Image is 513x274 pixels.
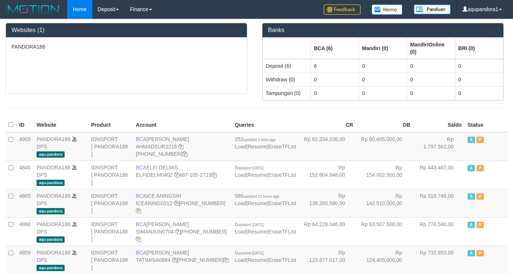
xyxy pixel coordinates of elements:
[413,246,465,274] td: Rp 732.853,00
[356,132,413,161] td: Rp 60.605.000,00
[268,172,296,178] a: EraseTFList
[16,246,34,274] td: 4859
[37,221,70,227] a: PANDORA188
[407,73,455,86] td: 0
[268,257,296,263] a: EraseTFList
[88,189,133,217] td: IDNSPORT [ PANDORA188 ]
[235,200,246,206] a: Load
[311,73,359,86] td: 0
[136,229,174,235] a: SIMANJUN0704
[133,118,232,132] th: Account
[133,132,232,161] td: [PERSON_NAME] [PHONE_NUMBER]
[311,38,359,59] th: Group: activate to sort column ascending
[16,217,34,246] td: 4860
[263,73,311,86] td: Withdraw (0)
[413,189,465,217] td: Rp 318.746,00
[34,132,88,161] td: DPS
[136,221,147,227] span: BCA
[238,166,264,170] span: updated [DATE]
[268,27,498,34] h3: Banks
[88,161,133,189] td: IDNSPORT [ PANDORA188 ]
[235,144,246,150] a: Load
[359,86,407,100] td: 0
[263,59,311,73] td: Deposit (6)
[37,236,65,243] span: aqu-pandora
[356,246,413,274] td: Rp 124.405.000,00
[465,118,507,132] th: Status
[413,132,465,161] td: Rp 1.797.562,00
[37,193,70,199] a: PANDORA188
[34,189,88,217] td: DPS
[407,86,455,100] td: 0
[235,136,276,142] span: 252
[476,222,484,228] span: Paused
[136,193,147,199] span: BCA
[356,118,413,132] th: DB
[359,73,407,86] td: 0
[455,86,503,100] td: 0
[16,132,34,161] td: 4903
[235,172,246,178] a: Load
[476,165,484,171] span: Paused
[37,180,65,186] span: aqu-pandora
[175,229,180,235] a: Copy SIMANJUN0704 to clipboard
[324,4,361,15] img: Feedback.jpg
[11,43,241,50] p: PANDORA188
[268,200,296,206] a: EraseTFList
[413,217,465,246] td: Rp 770.546,00
[468,222,475,228] span: Active
[37,136,70,142] a: PANDORA188
[455,38,503,59] th: Group: activate to sort column ascending
[136,250,147,256] span: BCA
[37,151,65,158] span: aqu-pandora
[356,161,413,189] td: Rp 154.002.500,00
[6,4,62,15] img: MOTION_logo.png
[476,193,484,200] span: Paused
[235,250,264,256] span: 0
[34,118,88,132] th: Website
[88,132,133,161] td: IDNSPORT [ PANDORA188 ]
[16,118,34,132] th: ID
[133,189,232,217] td: ICE ANINGSIH [PHONE_NUMBER]
[11,27,241,34] h3: Websites (1)
[178,144,183,150] a: Copy AHMADSUR2218 to clipboard
[311,59,359,73] td: 6
[235,221,264,227] span: 0
[232,118,299,132] th: Queries
[34,246,88,274] td: DPS
[455,59,503,73] td: 0
[235,257,246,263] a: Load
[235,165,264,171] span: 0
[16,161,34,189] td: 4845
[172,257,177,263] a: Copy TATIMISA0884 to clipboard
[468,250,475,256] span: Active
[136,136,147,142] span: BCA
[299,132,356,161] td: Rp 62.334.036,00
[235,250,296,263] span: | |
[248,200,267,206] a: Resume
[235,136,296,150] span: | |
[243,138,276,142] span: updated 3 mins ago
[238,223,264,227] span: updated [DATE]
[37,208,65,214] span: aqu-pandora
[476,250,484,256] span: Paused
[359,59,407,73] td: 0
[407,59,455,73] td: 0
[34,161,88,189] td: DPS
[136,144,177,150] a: AHMADSUR2218
[37,265,65,271] span: aqu-pandora
[211,172,217,178] a: Copy 4871052713 to clipboard
[174,172,179,178] a: Copy ELFIDELM0402 to clipboard
[248,172,267,178] a: Resume
[136,257,171,263] a: TATIMISA0884
[136,200,172,206] a: ICEANING0312
[455,73,503,86] td: 0
[359,38,407,59] th: Group: activate to sort column ascending
[174,200,179,206] a: Copy ICEANING0312 to clipboard
[37,165,70,171] a: PANDORA188
[88,246,133,274] td: IDNSPORT [ PANDORA188 ]
[136,172,173,178] a: ELFIDELM0402
[136,236,141,242] a: Copy 5776579617 to clipboard
[407,38,455,59] th: Group: activate to sort column ascending
[243,194,279,199] span: updated 11 hours ago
